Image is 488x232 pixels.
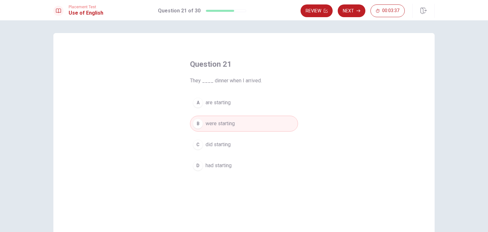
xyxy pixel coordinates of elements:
[193,98,203,108] div: A
[338,4,365,17] button: Next
[190,116,298,132] button: Bwere starting
[190,95,298,111] button: Aare starting
[193,140,203,150] div: C
[190,137,298,153] button: Cdid starting
[193,119,203,129] div: B
[193,160,203,171] div: D
[206,99,231,106] span: are starting
[206,141,231,148] span: did starting
[158,7,200,15] h1: Question 21 of 30
[206,162,232,169] span: had starting
[190,158,298,174] button: Dhad starting
[69,5,103,9] span: Placement Test
[370,4,405,17] button: 00:03:37
[190,59,298,69] h4: Question 21
[206,120,235,127] span: were starting
[382,8,399,13] span: 00:03:37
[301,4,333,17] button: Review
[190,77,298,85] span: They ____ dinner when I arrived.
[69,9,103,17] h1: Use of English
